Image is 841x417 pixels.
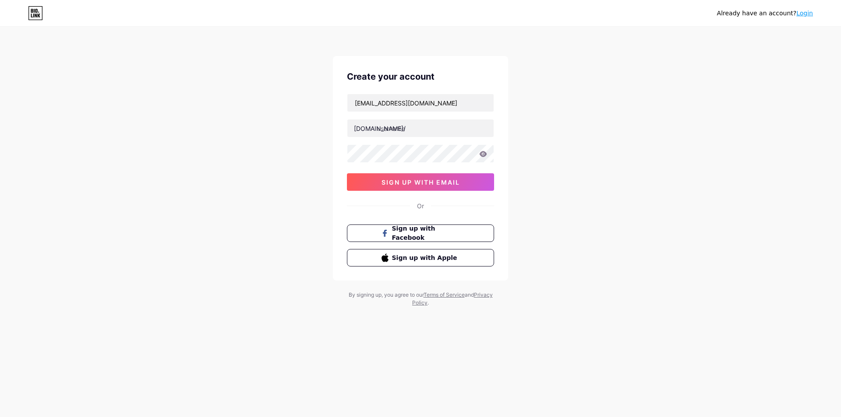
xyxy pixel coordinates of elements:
span: Sign up with Facebook [392,224,460,242]
input: Email [347,94,494,112]
div: Already have an account? [717,9,813,18]
span: sign up with email [382,179,460,186]
button: sign up with email [347,173,494,191]
input: username [347,119,494,137]
span: Sign up with Apple [392,253,460,263]
div: [DOMAIN_NAME]/ [354,124,406,133]
div: Or [417,201,424,210]
div: By signing up, you agree to our and . [346,291,495,307]
button: Sign up with Apple [347,249,494,266]
div: Create your account [347,70,494,83]
button: Sign up with Facebook [347,224,494,242]
a: Login [796,10,813,17]
a: Terms of Service [424,291,465,298]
